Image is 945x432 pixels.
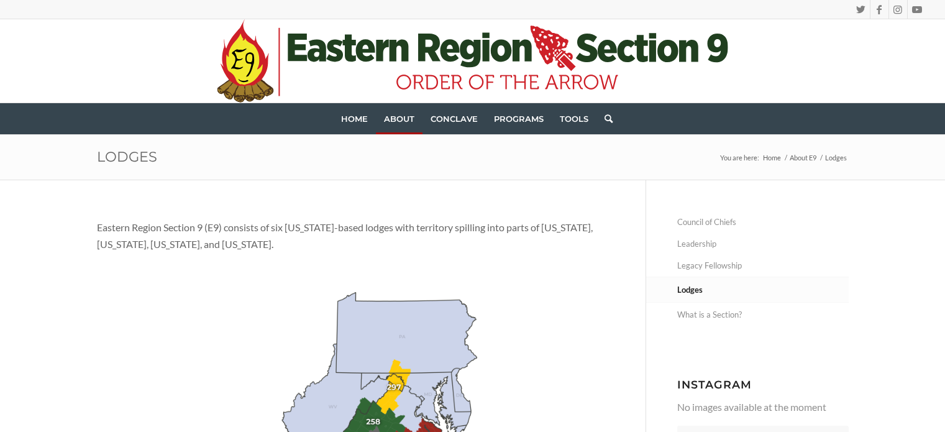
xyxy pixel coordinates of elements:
span: Home [341,114,368,124]
a: Leadership [677,233,849,255]
h3: Instagram [677,379,849,390]
span: / [818,153,823,162]
a: About E9 [788,153,818,162]
a: Programs [486,103,552,134]
span: Home [763,154,781,162]
a: Lodges [97,148,157,165]
a: Search [596,103,613,134]
span: Tools [560,114,588,124]
a: Home [761,153,783,162]
p: Eastern Region Section 9 (E9) consists of six [US_STATE]-based lodges with territory spilling int... [97,219,614,252]
span: Lodges [823,153,849,162]
a: What is a Section? [677,304,849,326]
a: Conclave [422,103,486,134]
span: About [384,114,414,124]
a: Home [333,103,376,134]
span: You are here: [720,154,759,162]
a: Legacy Fellowship [677,255,849,277]
span: Conclave [431,114,478,124]
a: Lodges [677,278,849,302]
a: Tools [552,103,596,134]
span: / [783,153,788,162]
span: Programs [494,114,544,124]
p: No images available at the moment [677,399,849,415]
a: About [376,103,422,134]
span: About E9 [790,154,816,162]
a: Council of Chiefs [677,211,849,233]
